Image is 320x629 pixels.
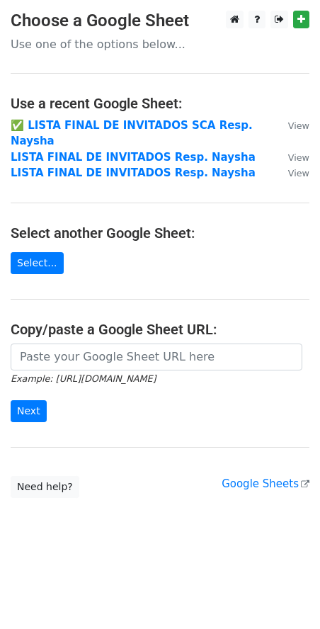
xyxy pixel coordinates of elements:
[11,11,309,31] h3: Choose a Google Sheet
[11,252,64,274] a: Select...
[274,151,309,164] a: View
[11,151,256,164] a: LISTA FINAL DE INVITADOS Resp. Naysha
[249,561,320,629] div: Widget de chat
[11,400,47,422] input: Next
[11,373,156,384] small: Example: [URL][DOMAIN_NAME]
[11,119,253,148] a: ✅ LISTA FINAL DE INVITADOS SCA Resp. Naysha
[274,166,309,179] a: View
[288,152,309,163] small: View
[274,119,309,132] a: View
[222,477,309,490] a: Google Sheets
[11,344,302,370] input: Paste your Google Sheet URL here
[288,168,309,178] small: View
[11,37,309,52] p: Use one of the options below...
[11,166,256,179] a: LISTA FINAL DE INVITADOS Resp. Naysha
[11,95,309,112] h4: Use a recent Google Sheet:
[11,321,309,338] h4: Copy/paste a Google Sheet URL:
[11,476,79,498] a: Need help?
[288,120,309,131] small: View
[249,561,320,629] iframe: Chat Widget
[11,225,309,242] h4: Select another Google Sheet:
